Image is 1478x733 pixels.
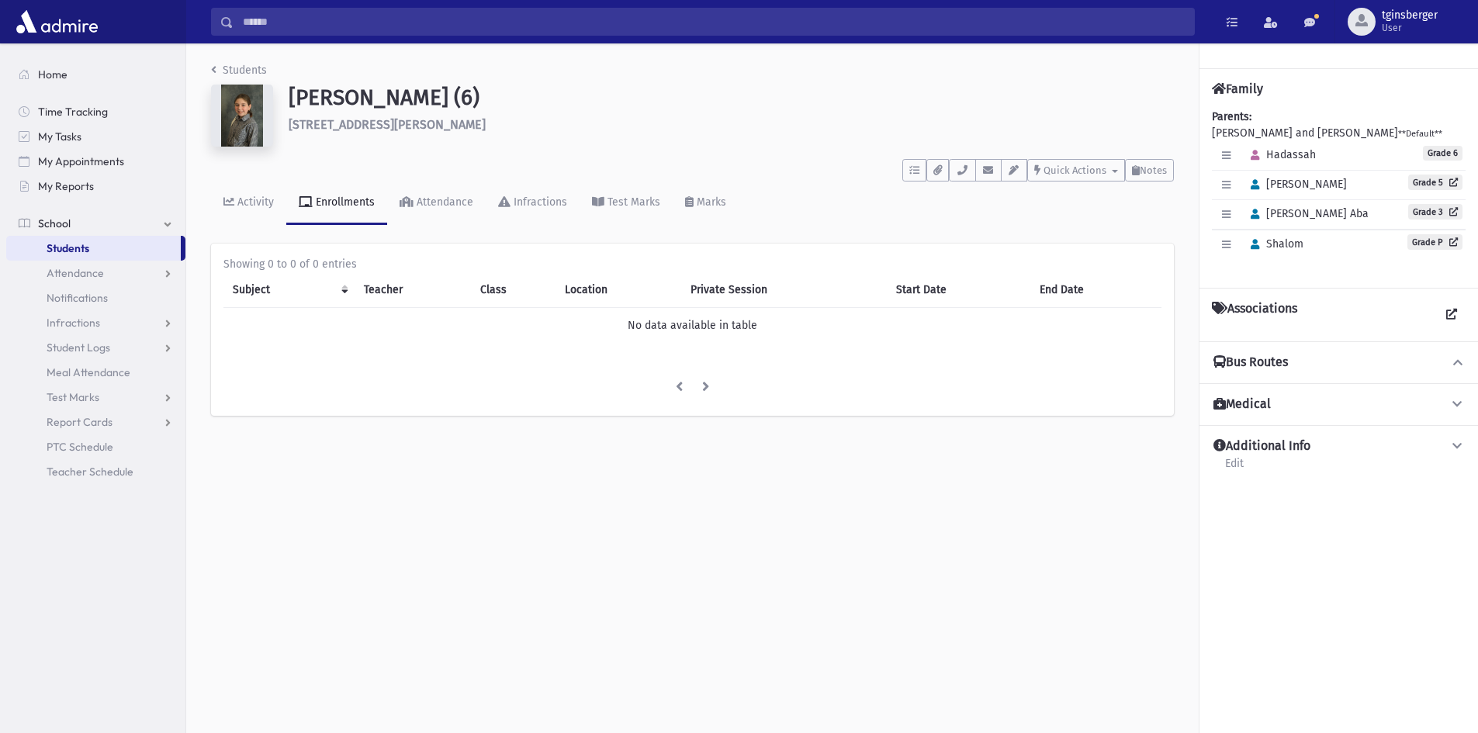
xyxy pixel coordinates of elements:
[6,236,181,261] a: Students
[1438,301,1466,329] a: View all Associations
[6,434,185,459] a: PTC Schedule
[511,195,567,209] div: Infractions
[47,341,110,354] span: Student Logs
[38,179,94,193] span: My Reports
[1244,148,1316,161] span: Hadassah
[211,64,267,77] a: Students
[223,272,355,308] th: Subject
[1382,9,1438,22] span: tginsberger
[223,308,1161,344] td: No data available in table
[414,195,473,209] div: Attendance
[6,62,185,87] a: Home
[1044,164,1106,176] span: Quick Actions
[6,261,185,285] a: Attendance
[47,390,99,404] span: Test Marks
[47,465,133,479] span: Teacher Schedule
[1244,237,1303,251] span: Shalom
[38,67,67,81] span: Home
[6,99,185,124] a: Time Tracking
[1224,455,1244,482] a: Edit
[1030,272,1161,308] th: End Date
[286,182,387,225] a: Enrollments
[47,291,108,305] span: Notifications
[580,182,673,225] a: Test Marks
[38,216,71,230] span: School
[6,149,185,174] a: My Appointments
[355,272,472,308] th: Teacher
[289,85,1174,111] h1: [PERSON_NAME] (6)
[1125,159,1174,182] button: Notes
[1407,234,1462,250] a: Grade P
[47,266,104,280] span: Attendance
[1212,438,1466,455] button: Additional Info
[6,385,185,410] a: Test Marks
[556,272,682,308] th: Location
[1244,178,1347,191] span: [PERSON_NAME]
[1212,110,1251,123] b: Parents:
[38,154,124,168] span: My Appointments
[1423,146,1462,161] span: Grade 6
[604,195,660,209] div: Test Marks
[234,195,274,209] div: Activity
[1212,301,1297,329] h4: Associations
[47,440,113,454] span: PTC Schedule
[1408,204,1462,220] a: Grade 3
[1212,354,1466,371] button: Bus Routes
[38,130,81,143] span: My Tasks
[471,272,555,308] th: Class
[1213,354,1288,371] h4: Bus Routes
[1213,438,1310,455] h4: Additional Info
[223,256,1161,272] div: Showing 0 to 0 of 0 entries
[6,360,185,385] a: Meal Attendance
[289,117,1174,132] h6: [STREET_ADDRESS][PERSON_NAME]
[211,182,286,225] a: Activity
[1244,207,1369,220] span: [PERSON_NAME] Aba
[1212,81,1263,96] h4: Family
[486,182,580,225] a: Infractions
[673,182,739,225] a: Marks
[47,415,112,429] span: Report Cards
[1140,164,1167,176] span: Notes
[6,410,185,434] a: Report Cards
[1212,396,1466,413] button: Medical
[6,335,185,360] a: Student Logs
[6,285,185,310] a: Notifications
[387,182,486,225] a: Attendance
[12,6,102,37] img: AdmirePro
[1027,159,1125,182] button: Quick Actions
[1382,22,1438,34] span: User
[6,310,185,335] a: Infractions
[6,459,185,484] a: Teacher Schedule
[681,272,887,308] th: Private Session
[211,62,267,85] nav: breadcrumb
[38,105,108,119] span: Time Tracking
[1408,175,1462,190] a: Grade 5
[6,211,185,236] a: School
[6,124,185,149] a: My Tasks
[47,241,89,255] span: Students
[47,316,100,330] span: Infractions
[47,365,130,379] span: Meal Attendance
[1213,396,1271,413] h4: Medical
[694,195,726,209] div: Marks
[313,195,375,209] div: Enrollments
[887,272,1030,308] th: Start Date
[1212,109,1466,275] div: [PERSON_NAME] and [PERSON_NAME]
[6,174,185,199] a: My Reports
[234,8,1194,36] input: Search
